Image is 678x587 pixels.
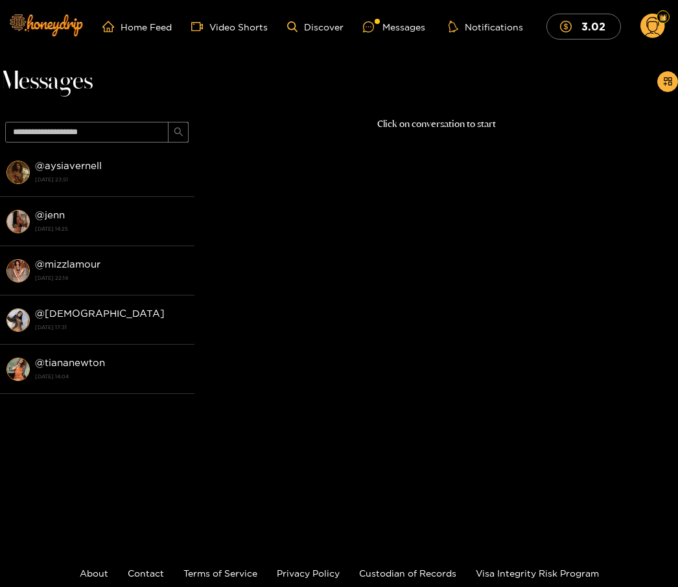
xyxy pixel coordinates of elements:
[35,357,105,368] strong: @ tiananewton
[35,209,65,220] strong: @ jenn
[102,21,121,32] span: home
[663,76,673,87] span: appstore-add
[174,127,183,138] span: search
[546,14,621,39] button: 3.02
[35,160,102,171] strong: @ aysiavernell
[35,321,188,333] strong: [DATE] 17:31
[191,21,209,32] span: video-camera
[6,161,30,184] img: conversation
[183,568,257,578] a: Terms of Service
[80,568,108,578] a: About
[168,122,189,143] button: search
[35,223,188,235] strong: [DATE] 14:25
[35,259,100,270] strong: @ mizzlamour
[659,14,667,21] img: Fan Level
[102,21,172,32] a: Home Feed
[359,568,456,578] a: Custodian of Records
[35,174,188,185] strong: [DATE] 23:51
[445,20,527,33] button: Notifications
[35,272,188,284] strong: [DATE] 22:14
[6,358,30,381] img: conversation
[6,210,30,233] img: conversation
[657,71,678,92] button: appstore-add
[194,117,678,132] p: Click on conversation to start
[191,21,268,32] a: Video Shorts
[35,371,188,382] strong: [DATE] 14:04
[363,19,425,34] div: Messages
[6,259,30,282] img: conversation
[35,308,165,319] strong: @ [DEMOGRAPHIC_DATA]
[287,21,344,32] a: Discover
[476,568,599,578] a: Visa Integrity Risk Program
[560,21,578,32] span: dollar
[128,568,164,578] a: Contact
[277,568,340,578] a: Privacy Policy
[6,308,30,332] img: conversation
[579,19,607,33] mark: 3.02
